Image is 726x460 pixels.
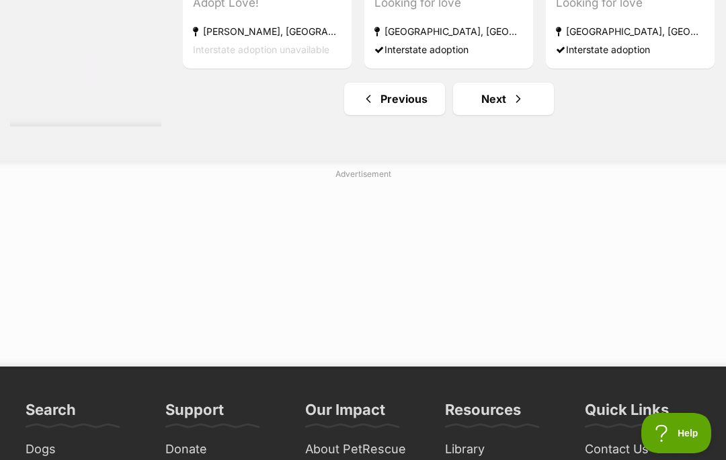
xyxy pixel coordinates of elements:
[641,413,713,453] iframe: Help Scout Beacon - Open
[556,23,704,41] strong: [GEOGRAPHIC_DATA], [GEOGRAPHIC_DATA]
[37,185,689,353] iframe: Advertisement
[305,400,385,427] h3: Our Impact
[193,44,329,56] span: Interstate adoption unavailable
[453,83,554,115] a: Next page
[300,439,426,460] a: About PetRescue
[160,439,286,460] a: Donate
[585,400,669,427] h3: Quick Links
[440,439,566,460] a: Library
[445,400,521,427] h3: Resources
[165,400,224,427] h3: Support
[579,439,706,460] a: Contact Us
[374,41,523,59] div: Interstate adoption
[556,41,704,59] div: Interstate adoption
[20,439,147,460] a: Dogs
[193,23,341,41] strong: [PERSON_NAME], [GEOGRAPHIC_DATA]
[182,83,716,115] nav: Pagination
[374,23,523,41] strong: [GEOGRAPHIC_DATA], [GEOGRAPHIC_DATA]
[26,400,76,427] h3: Search
[344,83,445,115] a: Previous page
